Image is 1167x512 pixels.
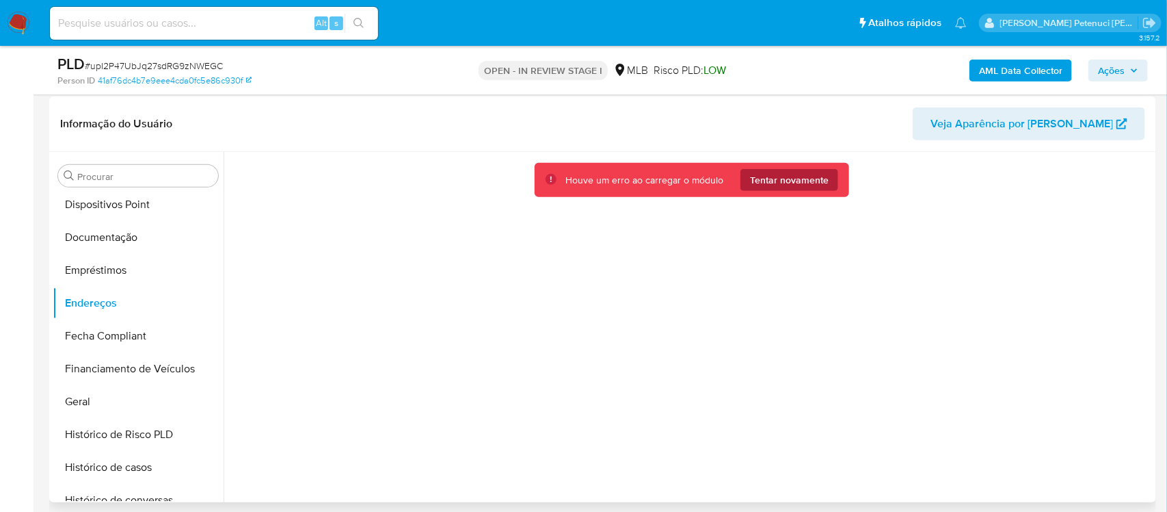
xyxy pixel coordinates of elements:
[1000,16,1138,29] p: giovanna.petenuci@mercadolivre.com
[654,63,726,78] span: Risco PLD:
[1088,60,1148,81] button: Ações
[57,53,85,75] b: PLD
[53,221,224,254] button: Documentação
[334,16,338,29] span: s
[53,353,224,385] button: Financiamento de Veículos
[979,60,1062,81] b: AML Data Collector
[57,75,95,87] b: Person ID
[53,287,224,320] button: Endereços
[930,107,1113,140] span: Veja Aparência por [PERSON_NAME]
[969,60,1072,81] button: AML Data Collector
[53,188,224,221] button: Dispositivos Point
[345,14,373,33] button: search-icon
[64,170,75,181] button: Procurar
[77,170,213,183] input: Procurar
[479,61,608,80] p: OPEN - IN REVIEW STAGE I
[703,62,726,78] span: LOW
[1098,60,1125,81] span: Ações
[98,75,252,87] a: 41af76dc4b7e9eee4cda0fc5e86c930f
[53,418,224,451] button: Histórico de Risco PLD
[53,451,224,484] button: Histórico de casos
[53,254,224,287] button: Empréstimos
[53,320,224,353] button: Fecha Compliant
[316,16,327,29] span: Alt
[1142,16,1157,30] a: Sair
[868,16,941,30] span: Atalhos rápidos
[60,117,172,131] h1: Informação do Usuário
[566,174,724,187] div: Houve um erro ao carregar o módulo
[1139,32,1160,43] span: 3.157.2
[53,385,224,418] button: Geral
[85,59,223,73] span: # upI2P47UbJq27sdRG9zNWEGC
[613,63,648,78] div: MLB
[50,14,378,32] input: Pesquise usuários ou casos...
[955,17,967,29] a: Notificações
[913,107,1145,140] button: Veja Aparência por [PERSON_NAME]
